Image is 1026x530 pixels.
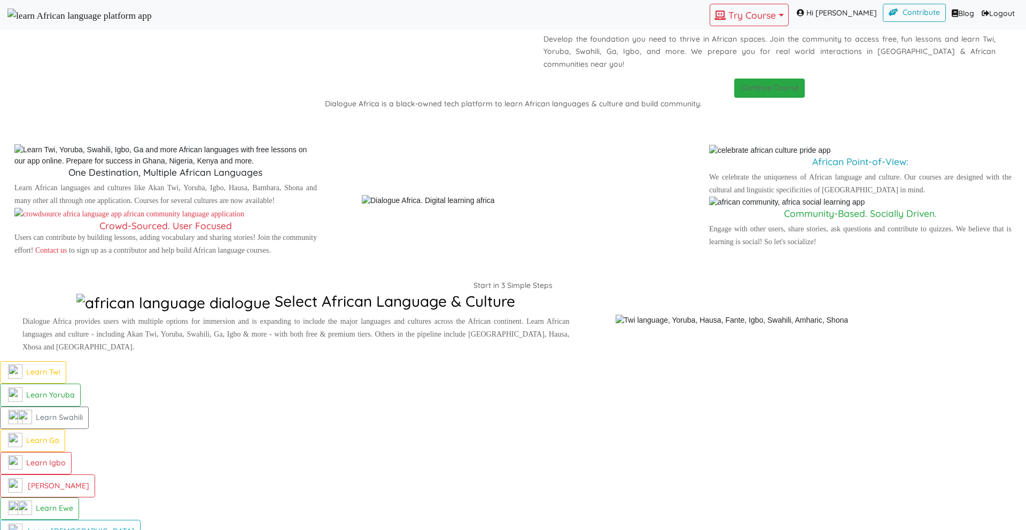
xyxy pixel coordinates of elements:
p: Dialogue Africa is a black-owned tech platform to learn African languages & culture and build com... [8,98,1018,111]
img: flag-ghana.106b55d9.png [8,364,22,379]
span: Hi [PERSON_NAME] [789,4,883,22]
p: Users can contribute by building lessons, adding vocabulary and sharing stories! Join the communi... [14,231,317,257]
h2: Select African Language & Culture [22,292,570,312]
h5: Community-Based. Socially Driven. [709,208,1012,219]
img: african language dialogue [76,294,270,312]
p: Learn African languages and cultures like Akan Twi, Yoruba, Igbo, Hausa, Bambara, Shona and many ... [14,182,317,207]
img: flag-tanzania.fe228584.png [8,410,22,424]
a: Contact us [34,246,69,254]
h5: One Destination, Multiple African Languages [14,167,317,178]
img: flag-ghana.106b55d9.png [8,433,22,447]
button: Try Course [710,4,789,26]
p: Dialogue Africa provides users with multiple options for immersion and is expanding to include th... [22,315,570,353]
img: Learn Twi, Yoruba, Swahili, Igbo, Ga and more African languages with free lessons on our app onli... [14,144,317,167]
img: flag-nigeria.710e75b6.png [8,387,22,402]
h5: Crowd-Sourced. User Focused [14,220,317,231]
a: Logout [978,4,1019,24]
img: kenya.f9bac8fe.png [18,410,32,424]
p: We celebrate the uniqueness of African language and culture. Our courses are designed with the cu... [709,171,1012,197]
img: togo.0c01db91.png [8,501,22,515]
img: learn African language platform app [7,9,152,22]
img: celebrate african culture pride app [709,145,831,156]
a: Crowd-Sourced. User Focused [14,209,317,232]
button: Continue Course [734,79,805,98]
img: african community, africa social learning app [709,197,865,208]
img: burkina-faso.42b537ce.png [8,478,22,493]
p: Engage with other users, share stories, ask questions and contribute to quizzes. We believe that ... [709,223,1012,248]
a: Contribute [883,4,946,22]
img: flag-nigeria.710e75b6.png [8,455,22,470]
p: Develop the foundation you need to thrive in African spaces. Join the community to access free, f... [543,33,996,71]
img: flag-ghana.106b55d9.png [18,501,32,515]
img: Dialogue Africa. Digital learning africa [362,195,495,206]
p: Continue Course [741,82,799,95]
img: crowdsource africa language app african community language application [14,208,244,221]
a: Blog [946,4,978,24]
img: Twi language, Yoruba, Hausa, Fante, Igbo, Swahili, Amharic, Shona [608,315,856,326]
h5: African Point-of-View: [709,156,1012,167]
